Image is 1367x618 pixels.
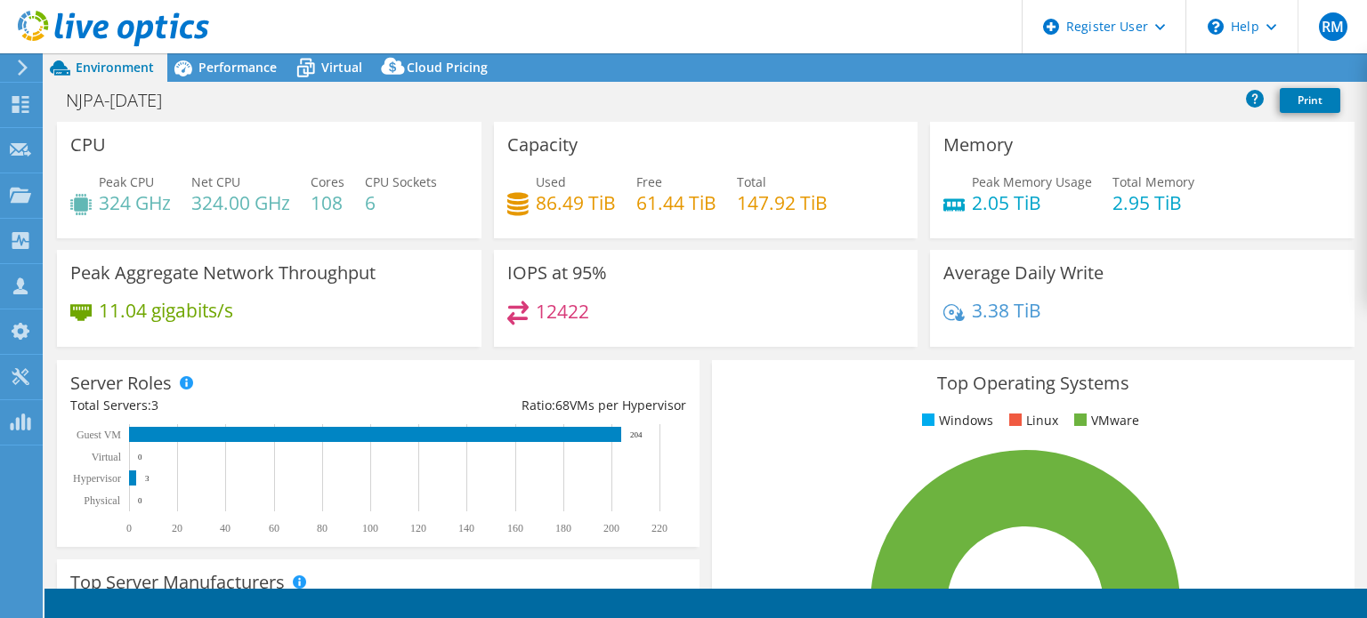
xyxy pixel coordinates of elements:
span: 3 [151,397,158,413]
text: 60 [269,522,279,534]
span: Total [737,173,766,190]
div: Total Servers: [70,396,378,415]
h3: Memory [943,135,1013,155]
a: Print [1280,88,1340,113]
h4: 6 [365,193,437,213]
h3: Top Operating Systems [725,373,1341,393]
span: Environment [76,59,154,76]
text: Guest VM [77,429,121,441]
span: Free [636,173,662,190]
span: Used [536,173,566,190]
text: 120 [410,522,426,534]
text: 3 [145,474,150,483]
text: 20 [172,522,182,534]
h4: 86.49 TiB [536,193,616,213]
div: Ratio: VMs per Hypervisor [378,396,686,415]
text: 204 [630,430,643,439]
text: 220 [651,522,667,534]
text: 200 [603,522,619,534]
span: Cores [311,173,344,190]
span: Total Memory [1112,173,1194,190]
h3: Top Server Manufacturers [70,573,285,592]
h4: 2.95 TiB [1112,193,1194,213]
li: VMware [1070,411,1139,430]
span: Cloud Pricing [407,59,488,76]
h4: 3.38 TiB [972,301,1041,320]
span: 68 [555,397,570,413]
text: 80 [317,522,328,534]
span: CPU Sockets [365,173,437,190]
h3: Average Daily Write [943,263,1104,283]
h3: Peak Aggregate Network Throughput [70,263,376,283]
span: Performance [198,59,277,76]
h3: IOPS at 95% [507,263,607,283]
li: Windows [918,411,993,430]
h1: NJPA-[DATE] [58,91,190,110]
h3: Capacity [507,135,578,155]
h4: 324 GHz [99,193,171,213]
h4: 108 [311,193,344,213]
li: Linux [1005,411,1058,430]
svg: \n [1208,19,1224,35]
h4: 147.92 TiB [737,193,828,213]
h4: 61.44 TiB [636,193,716,213]
span: Net CPU [191,173,240,190]
text: 0 [138,496,142,505]
h3: CPU [70,135,106,155]
text: 100 [362,522,378,534]
text: 40 [220,522,231,534]
h4: 324.00 GHz [191,193,290,213]
span: Peak Memory Usage [972,173,1092,190]
text: Hypervisor [73,472,121,485]
span: RM [1319,12,1347,41]
text: 0 [138,453,142,461]
h4: 11.04 gigabits/s [99,301,233,320]
span: Virtual [321,59,362,76]
h3: Server Roles [70,373,172,393]
text: 0 [126,522,132,534]
text: Physical [84,494,120,507]
h4: 12422 [536,301,589,321]
span: Peak CPU [99,173,154,190]
h4: 2.05 TiB [972,193,1092,213]
text: 160 [507,522,523,534]
text: Virtual [92,451,122,463]
text: 140 [458,522,474,534]
text: 180 [555,522,571,534]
